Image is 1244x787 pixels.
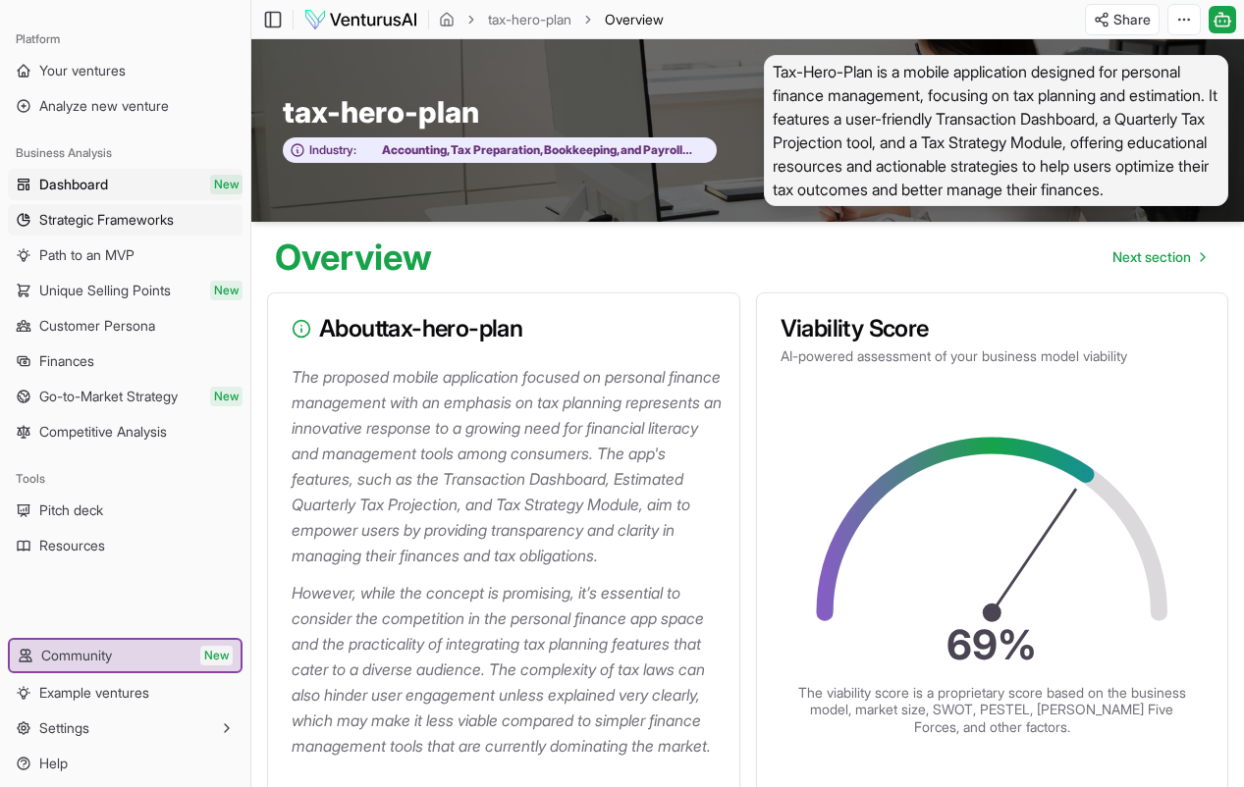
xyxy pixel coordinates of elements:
span: Finances [39,351,94,371]
span: Tax-Hero-Plan is a mobile application designed for personal finance management, focusing on tax p... [764,55,1229,206]
button: Share [1085,4,1160,35]
span: Settings [39,718,89,738]
span: Customer Persona [39,316,155,336]
span: New [210,387,243,406]
span: Pitch deck [39,500,103,520]
a: Go to next page [1097,237,1220,277]
h3: About tax-hero-plan [292,317,716,341]
span: Analyze new venture [39,96,169,116]
span: New [210,281,243,300]
p: AI-powered assessment of your business model viability [781,346,1205,366]
span: Help [39,754,68,773]
a: Help [8,748,243,779]
a: Example ventures [8,677,243,708]
nav: breadcrumb [439,10,664,29]
span: Resources [39,536,105,555]
span: Competitive Analysis [39,422,167,442]
div: Platform [8,24,243,55]
p: The viability score is a proprietary score based on the business model, market size, SWOT, PESTEL... [795,684,1188,736]
h1: Overview [275,237,432,277]
div: Business Analysis [8,137,243,169]
span: tax-hero-plan [283,94,479,130]
span: Industry: [309,142,356,158]
nav: pagination [1097,237,1220,277]
a: Unique Selling PointsNew [8,275,243,306]
a: CommunityNew [10,640,241,671]
span: Share [1113,10,1151,29]
a: Pitch deck [8,495,243,526]
span: Example ventures [39,683,149,703]
button: Settings [8,712,243,744]
div: Tools [8,463,243,495]
a: Go-to-Market StrategyNew [8,381,243,412]
h3: Viability Score [781,317,1205,341]
a: tax-hero-plan [488,10,571,29]
span: Unique Selling Points [39,281,171,300]
a: Your ventures [8,55,243,86]
span: Accounting, Tax Preparation, Bookkeeping, and Payroll Services [356,142,706,158]
p: The proposed mobile application focused on personal finance management with an emphasis on tax pl... [292,364,724,568]
a: Path to an MVP [8,239,243,271]
span: Next section [1112,247,1191,267]
a: Analyze new venture [8,90,243,122]
span: Dashboard [39,175,108,194]
img: logo [303,8,418,31]
a: DashboardNew [8,169,243,200]
a: Resources [8,530,243,561]
a: Finances [8,345,243,377]
span: Your ventures [39,61,126,80]
span: Overview [605,10,664,29]
span: New [200,646,233,665]
span: Go-to-Market Strategy [39,387,178,406]
text: 69 % [947,619,1037,668]
span: Community [41,646,112,665]
span: Path to an MVP [39,245,135,265]
span: Strategic Frameworks [39,210,174,230]
button: Industry:Accounting, Tax Preparation, Bookkeeping, and Payroll Services [283,137,717,164]
p: However, while the concept is promising, it’s essential to consider the competition in the person... [292,580,724,759]
span: New [210,175,243,194]
a: Customer Persona [8,310,243,341]
a: Strategic Frameworks [8,204,243,236]
a: Competitive Analysis [8,416,243,447]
